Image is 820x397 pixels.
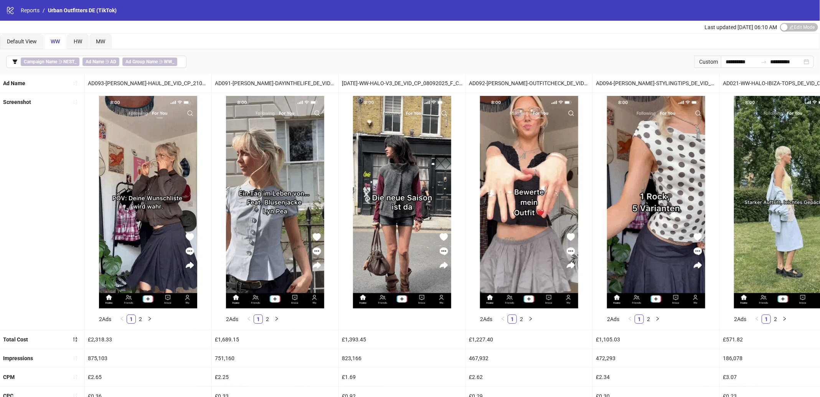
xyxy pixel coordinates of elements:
[771,315,780,324] li: 2
[12,59,18,64] span: filter
[96,38,105,44] span: MW
[74,38,82,44] span: HW
[272,315,281,324] button: right
[73,81,78,86] span: sort-ascending
[254,315,263,324] li: 1
[263,315,272,323] a: 2
[226,96,324,308] img: Screenshot 1841065230758913
[339,349,465,367] div: 823,166
[43,6,45,15] li: /
[782,316,787,321] span: right
[635,315,644,324] li: 1
[244,315,254,324] button: left
[73,356,78,361] span: sort-ascending
[85,349,211,367] div: 875,103
[254,315,262,323] a: 1
[73,337,78,342] span: sort-descending
[244,315,254,324] li: Previous Page
[117,315,127,324] button: left
[508,315,517,324] li: 1
[607,96,705,308] img: Screenshot 1841072319456290
[655,316,660,321] span: right
[85,74,211,92] div: AD093-[PERSON_NAME]-HAUL_DE_VID_CP_21082025_F_NSN_SC13_USP7_WW
[86,59,104,64] b: Ad Name
[466,74,592,92] div: AD092-[PERSON_NAME]-OUTFITCHECK_DE_VID_CP_21082025_F_NSN_SC13_USP7_WW
[694,56,721,68] div: Custom
[466,349,592,367] div: 467,932
[339,368,465,386] div: £1.69
[480,316,492,322] span: 2 Ads
[145,315,154,324] li: Next Page
[263,315,272,324] li: 2
[19,6,41,15] a: Reports
[110,59,116,64] b: AD
[73,374,78,380] span: sort-ascending
[127,315,135,323] a: 1
[761,59,767,65] span: swap-right
[3,99,31,105] b: Screenshot
[780,315,789,324] li: Next Page
[498,315,508,324] button: left
[755,316,759,321] span: left
[528,316,533,321] span: right
[762,315,771,324] li: 1
[127,315,136,324] li: 1
[125,59,158,64] b: Ad Group Name
[122,58,177,66] span: ∋
[99,316,111,322] span: 2 Ads
[353,96,451,308] img: Screenshot 1842718579721346
[508,315,516,323] a: 1
[593,330,719,349] div: £1,105.03
[24,59,57,64] b: Campaign Name
[593,349,719,367] div: 472,293
[780,315,789,324] button: right
[635,315,643,323] a: 1
[272,315,281,324] li: Next Page
[517,315,526,324] li: 2
[99,96,197,308] img: Screenshot 1841065502178514
[480,96,578,308] img: Screenshot 1841072319456258
[762,315,771,323] a: 1
[247,316,251,321] span: left
[136,315,145,323] a: 2
[771,315,780,323] a: 2
[653,315,662,324] button: right
[85,368,211,386] div: £2.65
[85,330,211,349] div: £2,318.33
[644,315,653,323] a: 2
[48,7,117,13] span: Urban Outfitters DE (TikTok)
[21,58,79,66] span: ∋
[761,59,767,65] span: to
[145,315,154,324] button: right
[51,38,60,44] span: WW
[274,316,279,321] span: right
[653,315,662,324] li: Next Page
[339,330,465,349] div: £1,393.45
[734,316,746,322] span: 2 Ads
[501,316,505,321] span: left
[593,74,719,92] div: AD094-[PERSON_NAME]-STYLINGTIPS_DE_VID_CP_21082025_F_NSN_SC13_USP7_WW
[63,59,76,64] b: NEST_
[3,374,15,380] b: CPM
[164,59,174,64] b: WW_
[498,315,508,324] li: Previous Page
[466,368,592,386] div: £2.62
[526,315,535,324] li: Next Page
[3,336,28,343] b: Total Cost
[136,315,145,324] li: 2
[3,80,25,86] b: Ad Name
[6,56,186,68] button: Campaign Name ∋ NEST_Ad Name ∋ ADAd Group Name ∋ WW_
[226,316,238,322] span: 2 Ads
[628,316,632,321] span: left
[117,315,127,324] li: Previous Page
[212,74,338,92] div: AD091-[PERSON_NAME]-DAYINTHELIFE_DE_VID_CP_21082025_F_NSN_SC13_USP7_WW
[466,330,592,349] div: £1,227.40
[517,315,526,323] a: 2
[752,315,762,324] button: left
[644,315,653,324] li: 2
[705,24,777,30] span: Last updated [DATE] 06:10 AM
[526,315,535,324] button: right
[752,315,762,324] li: Previous Page
[339,74,465,92] div: [DATE]-WW-HALO-V3_DE_VID_CP_08092025_F_CC_SC24_USP4_WW
[7,38,37,44] span: Default View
